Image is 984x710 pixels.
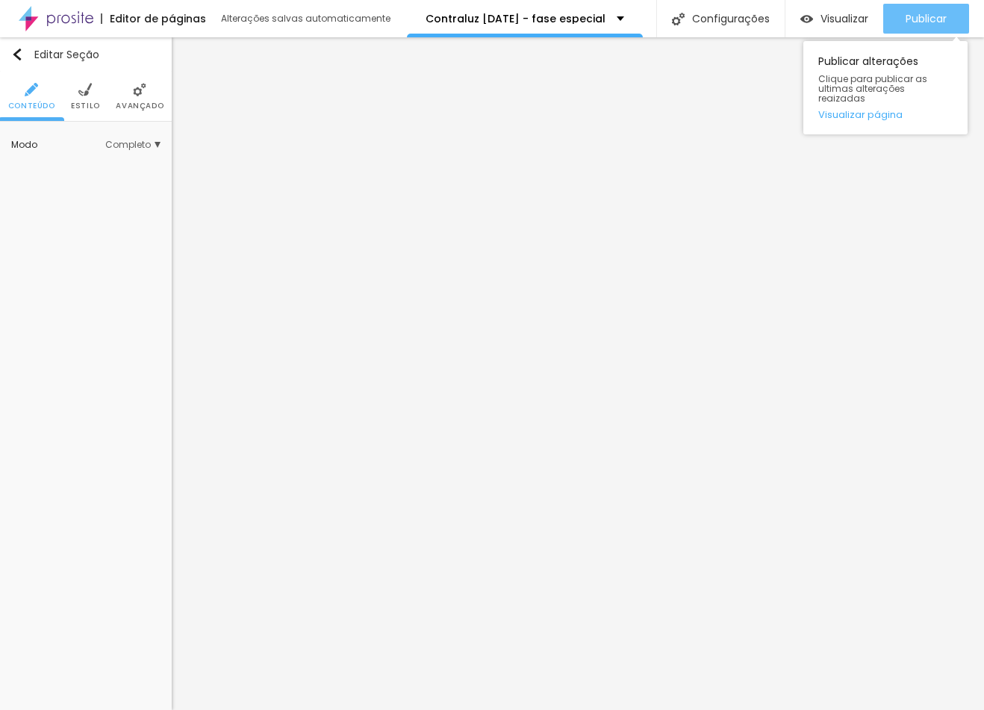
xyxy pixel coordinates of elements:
a: Visualizar página [818,110,953,119]
img: Icone [25,83,38,96]
span: Clique para publicar as ultimas alterações reaizadas [818,74,953,104]
img: Icone [133,83,146,96]
button: Visualizar [785,4,883,34]
img: Icone [672,13,685,25]
img: view-1.svg [800,13,813,25]
span: Estilo [71,102,100,110]
span: Publicar [906,13,947,25]
iframe: Editor [172,37,984,710]
img: Icone [78,83,92,96]
img: Icone [11,49,23,60]
div: Publicar alterações [803,41,968,134]
div: Modo [11,140,105,149]
span: Visualizar [820,13,868,25]
button: Publicar [883,4,969,34]
div: Editor de páginas [101,13,206,24]
span: Avançado [116,102,164,110]
div: Editar Seção [11,49,99,60]
p: Contraluz [DATE] - fase especial [426,13,605,24]
span: Conteúdo [8,102,55,110]
div: Alterações salvas automaticamente [221,14,393,23]
span: Completo [105,140,161,149]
